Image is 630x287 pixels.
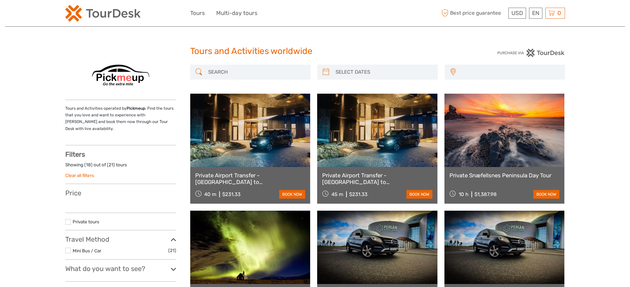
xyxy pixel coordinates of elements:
[206,66,307,78] input: SEARCH
[331,191,343,197] span: 45 m
[65,162,176,172] div: Showing ( ) out of ( ) tours
[168,247,176,254] span: (21)
[92,65,149,95] img: 4604-1_logo_thumbnail.png
[216,8,258,18] a: Multi-day tours
[459,191,468,197] span: 10 h
[86,162,91,168] label: 18
[190,8,205,18] a: Tours
[127,106,145,111] strong: Pickmeup
[65,5,141,22] img: 2254-3441b4b5-4e5f-4d00-b396-31f1d84a6ebf_logo_small.png
[556,10,562,16] span: 0
[449,172,560,179] a: Private Snæfellsnes Peninsula Day Tour
[65,189,176,197] h3: Price
[65,235,176,243] h3: Travel Method
[65,150,85,158] strong: Filters
[349,191,367,197] div: $231.33
[440,8,507,19] span: Best price guarantee
[529,8,542,19] div: EN
[533,190,559,199] a: book now
[65,265,176,273] h3: What do you want to see?
[406,190,432,199] a: book now
[204,191,216,197] span: 40 m
[190,46,440,57] h1: Tours and Activities worldwide
[65,173,94,178] a: Clear all filters
[73,219,99,224] a: Private tours
[73,248,101,253] a: Mini Bus / Car
[65,105,176,132] p: Tours and Activities operated by . Find the tours that you love and want to experience with [PERS...
[511,10,523,16] span: USD
[322,172,432,186] a: Private Airport Transfer - [GEOGRAPHIC_DATA] to [GEOGRAPHIC_DATA]
[195,172,306,186] a: Private Airport Transfer - [GEOGRAPHIC_DATA] to [GEOGRAPHIC_DATA]
[497,49,565,57] img: PurchaseViaTourDesk.png
[279,190,305,199] a: book now
[474,191,497,197] div: $1,387.98
[109,162,113,168] label: 21
[333,66,434,78] input: SELECT DATES
[222,191,241,197] div: $231.33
